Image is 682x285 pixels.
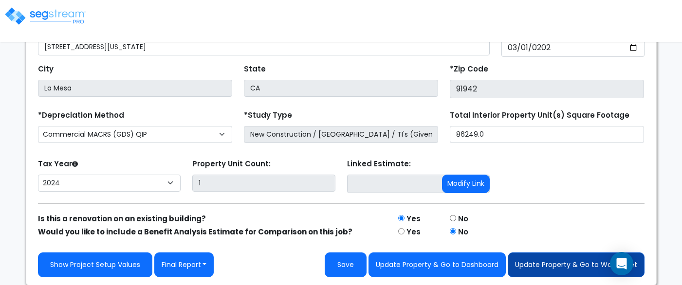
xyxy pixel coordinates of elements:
[450,110,629,121] label: Total Interior Property Unit(s) Square Footage
[450,80,644,98] input: Zip Code
[38,227,352,237] strong: Would you like to include a Benefit Analysis Estimate for Comparison on this job?
[610,252,633,275] div: Open Intercom Messenger
[458,214,468,225] label: No
[508,252,645,277] button: Update Property & Go to Worksheet
[38,252,152,277] a: Show Project Setup Values
[450,126,644,143] input: total square foot
[38,214,206,224] strong: Is this a renovation on an existing building?
[192,175,335,192] input: Building Count
[442,175,490,193] button: Modify Link
[325,252,367,277] button: Save
[244,110,292,121] label: *Study Type
[38,64,54,75] label: City
[38,159,78,170] label: Tax Year
[154,252,214,277] button: Final Report
[4,6,87,26] img: logo_pro_r.png
[458,227,468,238] label: No
[347,159,411,170] label: Linked Estimate:
[406,214,421,225] label: Yes
[244,64,266,75] label: State
[192,159,271,170] label: Property Unit Count:
[38,110,124,121] label: *Depreciation Method
[406,227,421,238] label: Yes
[369,252,506,277] button: Update Property & Go to Dashboard
[450,64,488,75] label: *Zip Code
[38,38,490,55] input: Street Address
